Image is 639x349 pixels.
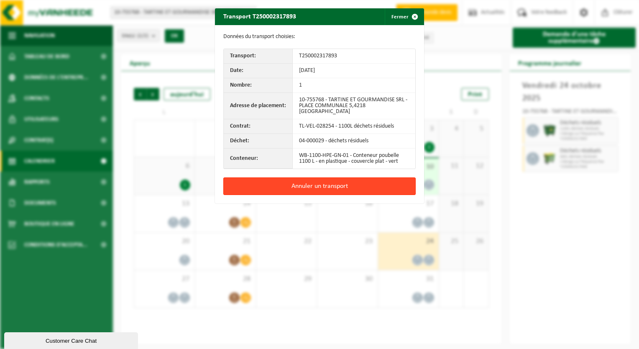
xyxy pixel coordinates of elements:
[223,33,416,40] p: Données du transport choisies:
[293,64,415,78] td: [DATE]
[293,119,415,134] td: TL-VEL-028254 - 1100L déchets résiduels
[224,93,293,119] th: Adresse de placement:
[293,149,415,169] td: WB-1100-HPE-GN-01 - Conteneur poubelle 1100 L - en plastique - couvercle plat - vert
[385,8,423,25] button: Fermer
[224,119,293,134] th: Contrat:
[293,49,415,64] td: T250002317893
[224,149,293,169] th: Conteneur:
[224,134,293,149] th: Déchet:
[224,78,293,93] th: Nombre:
[215,8,304,24] h2: Transport T250002317893
[293,134,415,149] td: 04-000029 - déchets résiduels
[4,331,140,349] iframe: chat widget
[224,49,293,64] th: Transport:
[293,78,415,93] td: 1
[293,93,415,119] td: 10-755768 - TARTINE ET GOURMANDISE SRL - PLACE COMMUNALE 5,4218 [GEOGRAPHIC_DATA]
[224,64,293,78] th: Date:
[223,177,416,195] button: Annuler un transport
